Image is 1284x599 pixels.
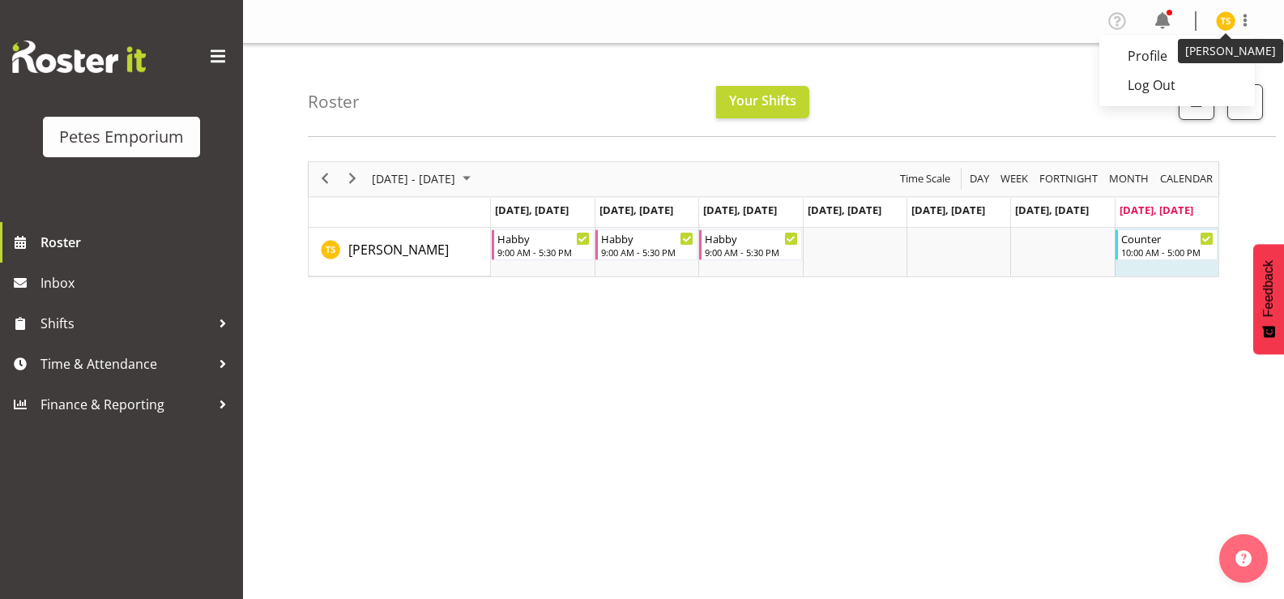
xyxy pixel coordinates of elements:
[703,203,777,217] span: [DATE], [DATE]
[41,392,211,417] span: Finance & Reporting
[911,203,985,217] span: [DATE], [DATE]
[492,229,594,260] div: Tamara Straker"s event - Habby Begin From Monday, September 29, 2025 at 9:00:00 AM GMT+13:00 Ends...
[1158,169,1216,189] button: Month
[998,169,1031,189] button: Timeline Week
[898,169,953,189] button: Time Scale
[497,230,590,246] div: Habby
[705,230,797,246] div: Habby
[1216,11,1235,31] img: tamara-straker11292.jpg
[967,169,992,189] button: Timeline Day
[308,92,360,111] h4: Roster
[495,203,569,217] span: [DATE], [DATE]
[999,169,1030,189] span: Week
[595,229,697,260] div: Tamara Straker"s event - Habby Begin From Tuesday, September 30, 2025 at 9:00:00 AM GMT+13:00 End...
[1253,244,1284,354] button: Feedback - Show survey
[348,241,449,259] span: [PERSON_NAME]
[497,246,590,259] div: 9:00 AM - 5:30 PM
[1107,169,1152,189] button: Timeline Month
[1235,550,1252,567] img: help-xxl-2.png
[808,203,881,217] span: [DATE], [DATE]
[314,169,336,189] button: Previous
[348,240,449,259] a: [PERSON_NAME]
[366,162,480,196] div: Sep 29 - Oct 05, 2025
[1107,169,1150,189] span: Month
[1120,203,1193,217] span: [DATE], [DATE]
[41,271,235,295] span: Inbox
[308,161,1219,277] div: Timeline Week of October 5, 2025
[339,162,366,196] div: next period
[1121,246,1214,259] div: 10:00 AM - 5:00 PM
[1037,169,1101,189] button: Fortnight
[1261,260,1276,317] span: Feedback
[1116,229,1218,260] div: Tamara Straker"s event - Counter Begin From Sunday, October 5, 2025 at 10:00:00 AM GMT+13:00 Ends...
[1158,169,1214,189] span: calendar
[370,169,457,189] span: [DATE] - [DATE]
[1038,169,1099,189] span: Fortnight
[1015,203,1089,217] span: [DATE], [DATE]
[59,125,184,149] div: Petes Emporium
[41,352,211,376] span: Time & Attendance
[41,311,211,336] span: Shifts
[968,169,991,189] span: Day
[311,162,339,196] div: previous period
[601,246,693,259] div: 9:00 AM - 5:30 PM
[41,230,235,255] span: Roster
[599,203,673,217] span: [DATE], [DATE]
[601,230,693,246] div: Habby
[1099,41,1255,71] a: Profile
[12,41,146,73] img: Rosterit website logo
[1121,230,1214,246] div: Counter
[369,169,478,189] button: October 2025
[729,92,796,109] span: Your Shifts
[309,228,491,276] td: Tamara Straker resource
[716,86,809,118] button: Your Shifts
[1099,71,1255,100] a: Log Out
[898,169,952,189] span: Time Scale
[342,169,364,189] button: Next
[491,228,1218,276] table: Timeline Week of October 5, 2025
[705,246,797,259] div: 9:00 AM - 5:30 PM
[699,229,801,260] div: Tamara Straker"s event - Habby Begin From Wednesday, October 1, 2025 at 9:00:00 AM GMT+13:00 Ends...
